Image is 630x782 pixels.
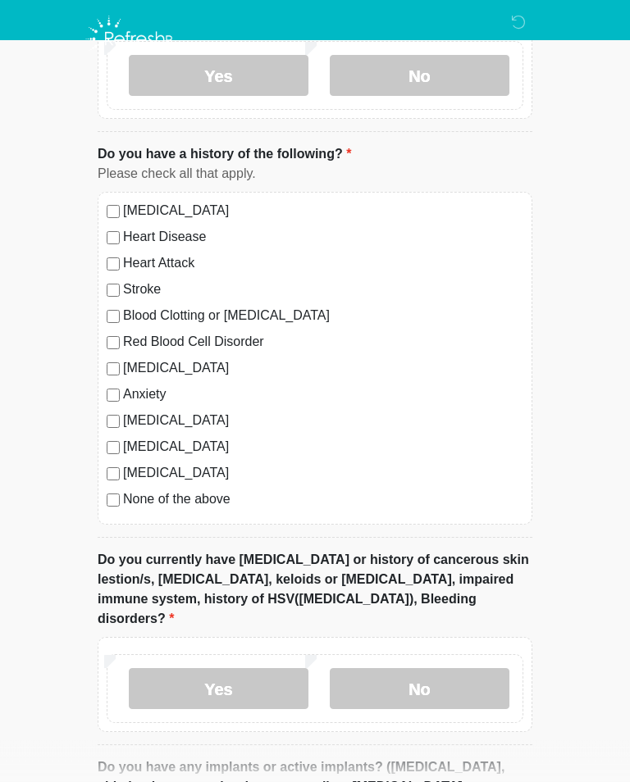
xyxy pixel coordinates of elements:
input: Heart Disease [107,232,120,245]
label: [MEDICAL_DATA] [123,411,523,431]
label: None of the above [123,490,523,510]
input: Stroke [107,284,120,298]
input: [MEDICAL_DATA] [107,416,120,429]
label: Yes [129,669,308,710]
input: [MEDICAL_DATA] [107,206,120,219]
label: Stroke [123,280,523,300]
label: Do you currently have [MEDICAL_DATA] or history of cancerous skin lestion/s, [MEDICAL_DATA], kelo... [98,551,532,630]
label: [MEDICAL_DATA] [123,359,523,379]
label: Do you have a history of the following? [98,145,351,165]
label: [MEDICAL_DATA] [123,464,523,484]
input: Red Blood Cell Disorder [107,337,120,350]
input: [MEDICAL_DATA] [107,442,120,455]
input: [MEDICAL_DATA] [107,363,120,376]
input: Blood Clotting or [MEDICAL_DATA] [107,311,120,324]
label: No [330,669,509,710]
label: Blood Clotting or [MEDICAL_DATA] [123,307,523,326]
input: [MEDICAL_DATA] [107,468,120,481]
label: Heart Attack [123,254,523,274]
img: Refresh RX Logo [81,12,180,66]
label: Red Blood Cell Disorder [123,333,523,352]
input: Anxiety [107,389,120,402]
input: Heart Attack [107,258,120,271]
label: Anxiety [123,385,523,405]
label: Heart Disease [123,228,523,248]
div: Please check all that apply. [98,165,532,184]
input: None of the above [107,494,120,507]
label: [MEDICAL_DATA] [123,202,523,221]
label: [MEDICAL_DATA] [123,438,523,457]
